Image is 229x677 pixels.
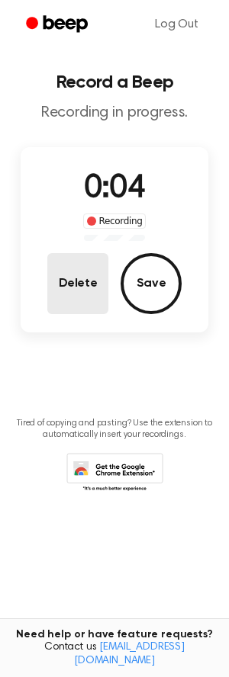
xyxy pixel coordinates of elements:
[47,253,108,314] button: Delete Audio Record
[140,6,214,43] a: Log Out
[9,641,220,668] span: Contact us
[84,173,145,205] span: 0:04
[74,642,185,666] a: [EMAIL_ADDRESS][DOMAIN_NAME]
[12,73,217,91] h1: Record a Beep
[12,418,217,441] p: Tired of copying and pasting? Use the extension to automatically insert your recordings.
[83,213,147,229] div: Recording
[15,10,102,40] a: Beep
[12,104,217,123] p: Recording in progress.
[121,253,182,314] button: Save Audio Record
